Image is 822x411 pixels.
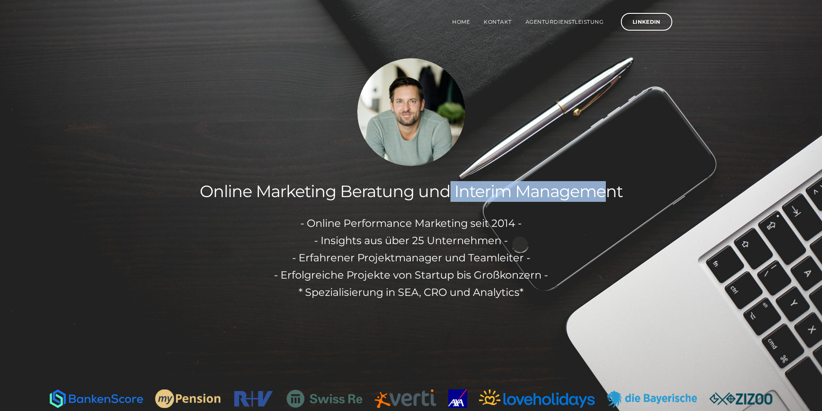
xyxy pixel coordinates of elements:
img: logos 5 [50,389,772,408]
a: Home [445,6,477,37]
a: LinkedIn [621,13,672,31]
a: Kontakt [477,6,519,37]
a: Agenturdienstleistung [519,6,611,37]
img: Markus Kuempel Interim Manager (SEA und CRO) [357,58,465,166]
